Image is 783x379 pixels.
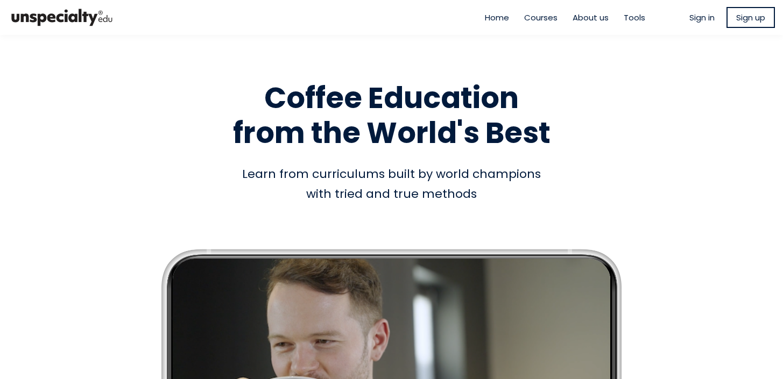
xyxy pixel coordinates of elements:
[726,7,775,28] a: Sign up
[485,11,509,24] a: Home
[8,4,116,31] img: bc390a18feecddb333977e298b3a00a1.png
[573,11,609,24] a: About us
[524,11,558,24] a: Courses
[85,164,699,204] div: Learn from curriculums built by world champions with tried and true methods
[689,11,715,24] a: Sign in
[736,11,765,24] span: Sign up
[85,81,699,151] h1: Coffee Education from the World's Best
[624,11,645,24] a: Tools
